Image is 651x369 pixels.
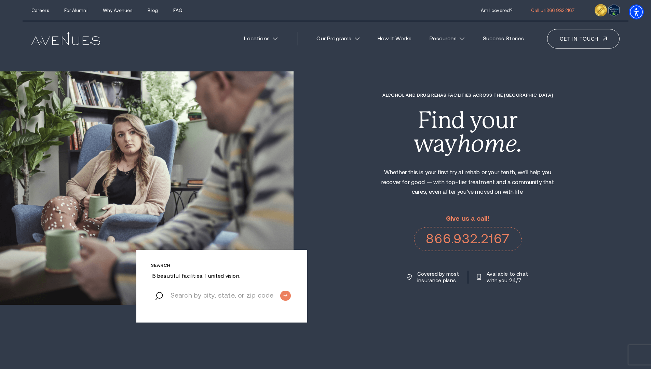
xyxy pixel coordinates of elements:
[629,4,644,19] div: Accessibility Menu
[375,93,561,98] h1: Alcohol and Drug Rehab Facilities across the [GEOGRAPHIC_DATA]
[423,31,472,46] a: Resources
[151,263,293,268] p: Search
[151,282,293,308] input: Search by city, state, or zip code
[310,31,366,46] a: Our Programs
[375,109,561,155] div: Find your way
[103,8,132,13] a: Why Avenues
[148,8,158,13] a: Blog
[531,8,575,13] a: call 866.932.2167
[375,168,561,197] p: Whether this is your first try at rehab or your tenth, we'll help you recover for good — with top...
[414,215,522,222] p: Give us a call!
[64,8,87,13] a: For Alumni
[546,8,575,13] span: 866.932.2167
[608,6,620,13] a: Verify LegitScript Approval for www.avenuesrecovery.com
[476,31,531,46] a: Success Stories
[371,31,419,46] a: How It Works
[481,8,513,13] a: Am I covered?
[173,8,182,13] a: FAQ
[407,271,460,284] a: Covered by most insurance plans
[608,4,620,16] img: Verify Approval for www.avenuesrecovery.com
[487,271,529,284] p: Available to chat with you 24/7
[237,31,285,46] a: Locations
[280,291,291,301] input: Submit button
[477,271,529,284] a: Available to chat with you 24/7
[151,273,293,279] p: 15 beautiful facilities. 1 united vision.
[414,227,522,251] a: call 866.932.2167
[417,271,460,284] p: Covered by most insurance plans
[547,29,620,49] a: Get in touch
[31,8,49,13] a: Careers
[457,130,522,157] i: home.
